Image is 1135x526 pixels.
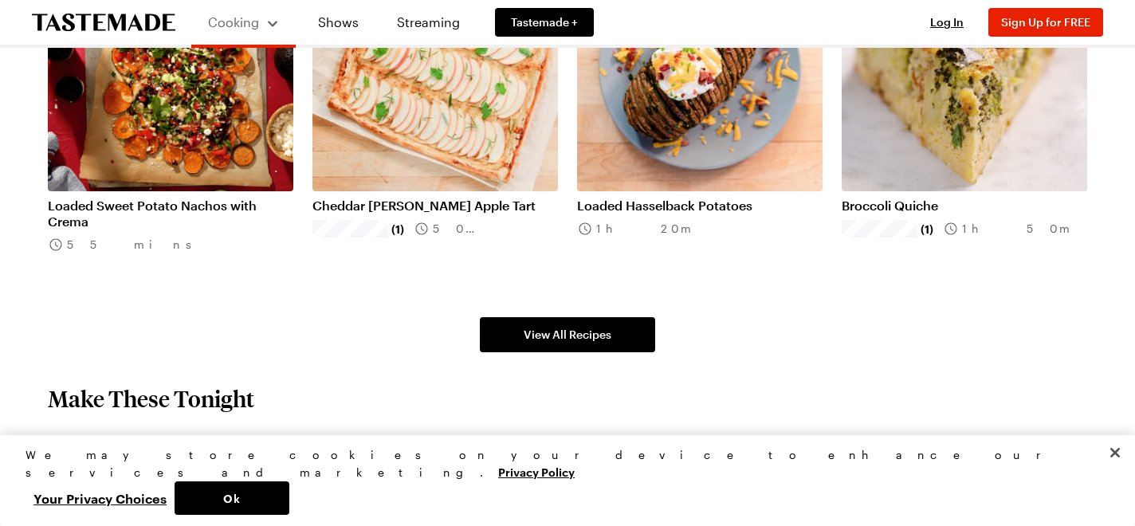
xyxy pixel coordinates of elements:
[511,14,578,30] span: Tastemade +
[1001,15,1090,29] span: Sign Up for FREE
[842,198,1087,214] a: Broccoli Quiche
[930,15,964,29] span: Log In
[208,14,259,29] span: Cooking
[1098,435,1133,470] button: Close
[577,198,823,214] a: Loaded Hasselback Potatoes
[48,198,293,230] a: Loaded Sweet Potato Nachos with Crema
[498,464,575,479] a: More information about your privacy, opens in a new tab
[32,14,175,32] a: To Tastemade Home Page
[48,384,254,413] h2: Make These Tonight
[915,14,979,30] button: Log In
[480,317,655,352] a: View All Recipes
[26,446,1096,515] div: Privacy
[495,8,594,37] a: Tastemade +
[312,198,558,214] a: Cheddar [PERSON_NAME] Apple Tart
[175,481,289,515] button: Ok
[524,327,611,343] span: View All Recipes
[26,481,175,515] button: Your Privacy Choices
[26,446,1096,481] div: We may store cookies on your device to enhance our services and marketing.
[207,6,280,38] button: Cooking
[988,8,1103,37] button: Sign Up for FREE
